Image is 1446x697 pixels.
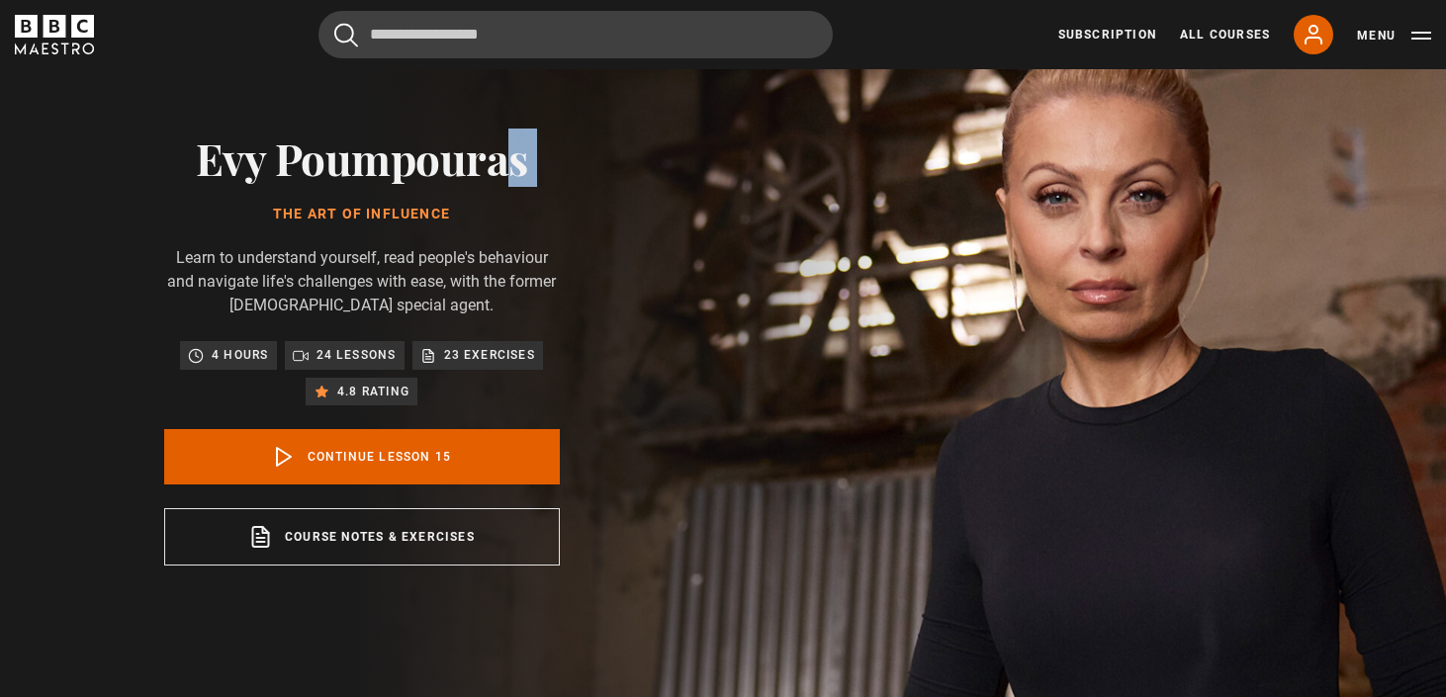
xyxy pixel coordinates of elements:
a: All Courses [1180,26,1270,44]
p: 24 lessons [316,345,397,365]
h1: The Art of Influence [164,207,560,222]
p: 4.8 rating [337,382,409,401]
svg: BBC Maestro [15,15,94,54]
input: Search [318,11,833,58]
a: Continue lesson 15 [164,429,560,484]
a: Course notes & exercises [164,508,560,566]
button: Toggle navigation [1357,26,1431,45]
p: Learn to understand yourself, read people's behaviour and navigate life's challenges with ease, w... [164,246,560,317]
h2: Evy Poumpouras [164,132,560,183]
p: 23 exercises [444,345,535,365]
a: Subscription [1058,26,1156,44]
p: 4 hours [212,345,268,365]
button: Submit the search query [334,23,358,47]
